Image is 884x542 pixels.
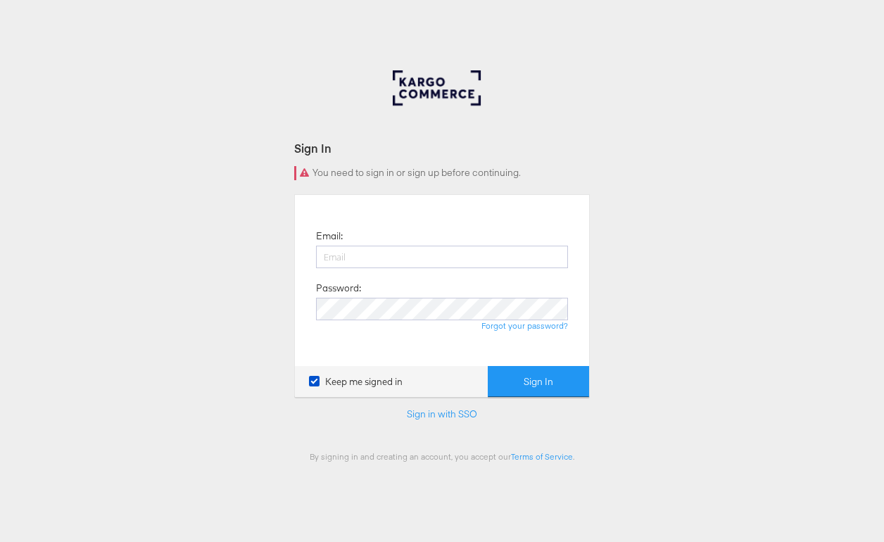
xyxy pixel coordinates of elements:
a: Forgot your password? [481,320,568,331]
div: Sign In [294,140,590,156]
label: Password: [316,282,361,295]
div: You need to sign in or sign up before continuing. [294,166,590,180]
div: By signing in and creating an account, you accept our . [294,451,590,462]
input: Email [316,246,568,268]
label: Email: [316,229,343,243]
a: Sign in with SSO [407,408,477,420]
a: Terms of Service [511,451,573,462]
label: Keep me signed in [309,375,403,389]
button: Sign In [488,366,589,398]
